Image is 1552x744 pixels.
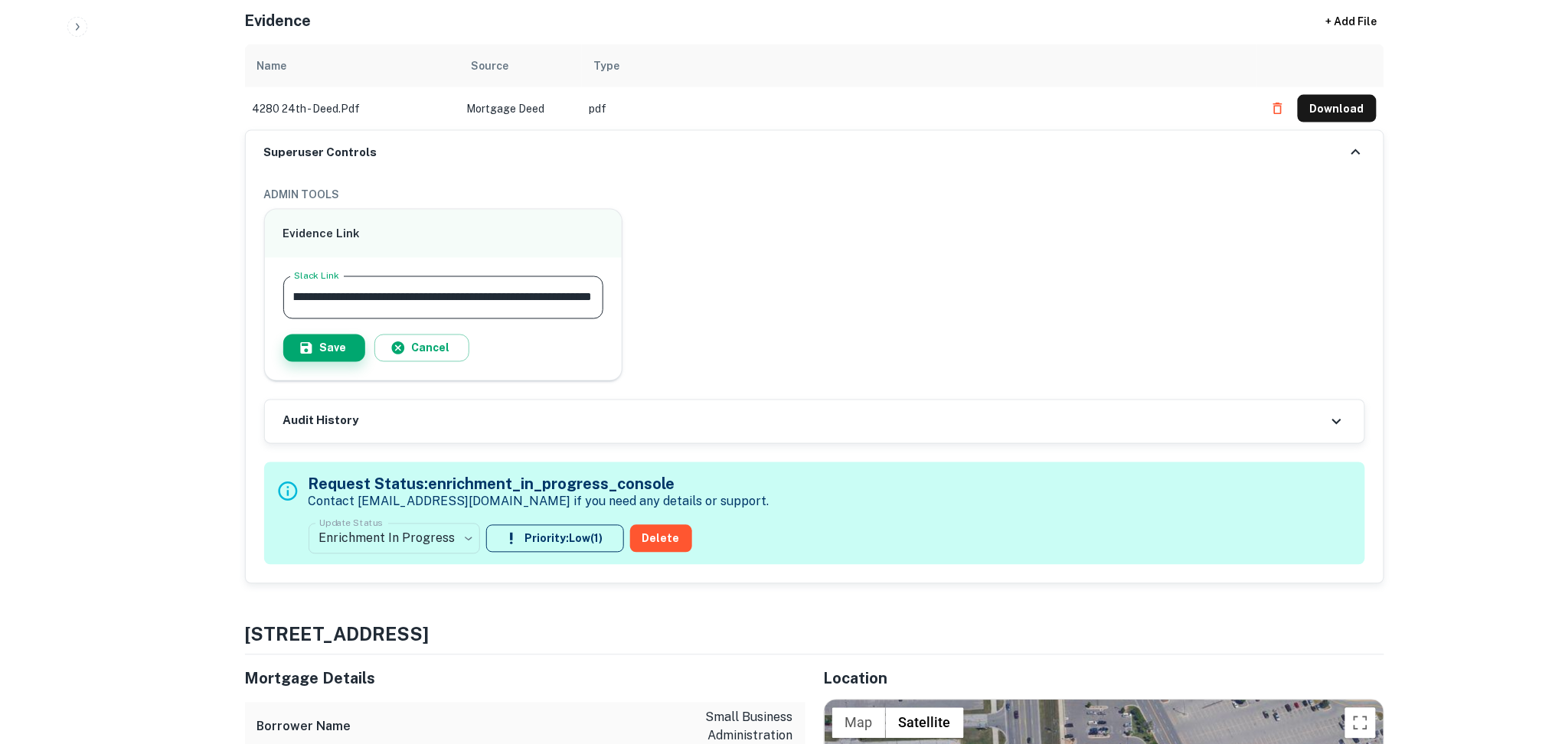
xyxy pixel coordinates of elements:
h5: Request Status: enrichment_in_progress_console [309,473,769,496]
div: Source [472,57,509,75]
div: scrollable content [245,44,1384,130]
button: Show satellite imagery [886,708,964,739]
button: Show street map [832,708,886,739]
button: Cancel [374,334,469,362]
label: Slack Link [294,269,339,282]
button: Save [283,334,365,362]
h5: Evidence [245,9,312,32]
h6: Superuser Controls [264,144,377,162]
h5: Mortgage Details [245,667,805,690]
button: Download [1298,95,1377,122]
button: Toggle fullscreen view [1345,708,1376,739]
h6: Borrower Name [257,718,351,736]
button: Delete file [1264,96,1292,121]
label: Update Status [319,517,383,530]
div: + Add File [1299,8,1406,35]
iframe: Chat Widget [1475,622,1552,695]
h6: ADMIN TOOLS [264,186,1365,203]
p: Contact [EMAIL_ADDRESS][DOMAIN_NAME] if you need any details or support. [309,493,769,511]
td: pdf [582,87,1256,130]
div: Enrichment In Progress [309,517,480,560]
h5: Location [824,667,1384,690]
h6: Evidence Link [283,225,604,243]
th: Source [459,44,582,87]
td: Mortgage Deed [459,87,582,130]
th: Type [582,44,1256,87]
h6: Audit History [283,413,359,430]
h4: [STREET_ADDRESS] [245,621,1384,648]
td: 4280 24th - deed.pdf [245,87,459,130]
th: Name [245,44,459,87]
button: Priority:Low(1) [486,525,624,553]
button: Delete [630,525,692,553]
div: Type [594,57,620,75]
div: Name [257,57,287,75]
